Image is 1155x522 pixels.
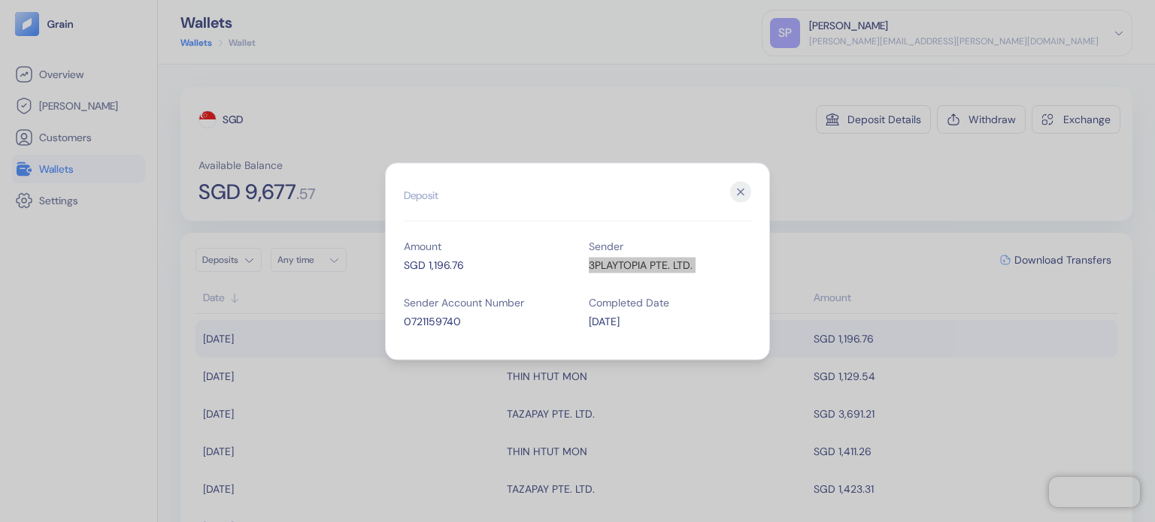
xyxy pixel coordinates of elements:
[404,240,566,251] div: Amount
[589,240,751,251] div: Sender
[589,297,751,307] div: Completed Date
[404,257,566,273] div: SGD 1,196.76
[589,257,751,273] div: 3PLAYTOPIA PTE. LTD.
[404,181,751,221] h2: Deposit
[404,297,566,307] div: Sender Account Number
[404,313,566,329] div: 0721159740
[589,313,751,329] div: [DATE]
